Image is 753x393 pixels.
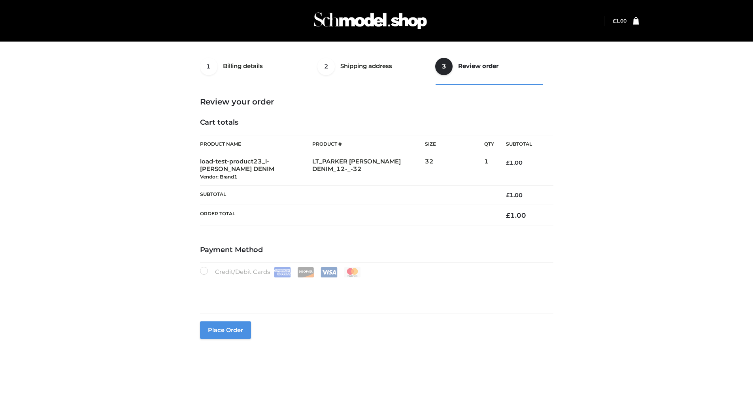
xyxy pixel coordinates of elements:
[613,18,627,24] a: £1.00
[425,135,480,153] th: Size
[506,211,510,219] span: £
[200,118,553,127] h4: Cart totals
[200,174,237,180] small: Vendor: Brand1
[321,267,338,277] img: Visa
[311,5,430,36] img: Schmodel Admin 964
[425,153,484,185] td: 32
[274,267,291,277] img: Amex
[484,135,494,153] th: Qty
[297,267,314,277] img: Discover
[613,18,627,24] bdi: 1.00
[494,135,553,153] th: Subtotal
[506,211,526,219] bdi: 1.00
[200,267,362,277] label: Credit/Debit Cards
[200,185,494,205] th: Subtotal
[200,205,494,226] th: Order Total
[198,276,552,305] iframe: Secure payment input frame
[344,267,361,277] img: Mastercard
[200,153,313,185] td: load-test-product23_l-[PERSON_NAME] DENIM
[506,192,523,199] bdi: 1.00
[312,135,425,153] th: Product #
[200,246,553,254] h4: Payment Method
[200,97,553,106] h3: Review your order
[484,153,494,185] td: 1
[506,159,510,166] span: £
[613,18,616,24] span: £
[506,192,510,199] span: £
[200,135,313,153] th: Product Name
[200,321,251,339] button: Place order
[506,159,523,166] bdi: 1.00
[312,153,425,185] td: LT_PARKER [PERSON_NAME] DENIM_12-_-32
